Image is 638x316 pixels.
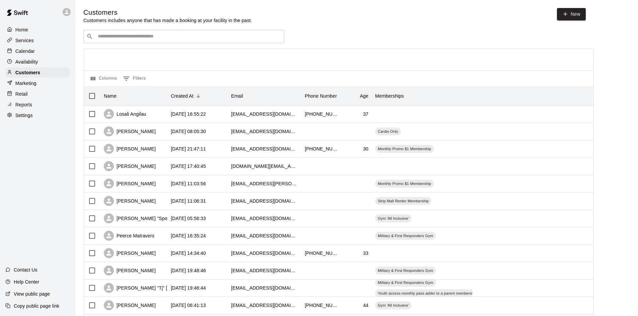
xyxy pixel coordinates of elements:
div: +18014144382 [305,111,338,117]
span: Cardio Only [375,129,401,134]
div: 37 [363,111,368,117]
div: jenm.faddis@gmail.com [231,180,298,187]
div: 44 [363,302,368,309]
div: etate10@gmail.com [231,302,298,309]
div: peercematavers@gmail.com [231,232,298,239]
div: thewu1980@yahoo.com [231,285,298,291]
p: Retail [15,91,28,97]
div: Email [231,87,243,105]
span: Youth access monthly pass adder to a parent membership (14+ years older) [375,291,510,296]
div: Memberships [375,87,404,105]
p: View public page [14,291,50,297]
div: +18016007841 [305,250,338,256]
div: Military & First Responders Gym [375,232,436,240]
div: +18019105340 [305,302,338,309]
a: Services [5,35,70,45]
span: Strip Mall Renter Membership [375,198,431,204]
span: Monthly Promo $1 Membership [375,146,434,151]
div: Search customers by name or email [83,30,284,43]
span: Monthly Promo $1 Membership [375,181,434,186]
div: Gym 'All Inclusive' [375,301,412,309]
div: Gym 'All Inclusive' [375,214,412,222]
div: [PERSON_NAME] [104,144,156,154]
p: Marketing [15,80,37,87]
div: 2025-09-07 21:47:11 [171,145,206,152]
span: Gym 'All Inclusive' [375,216,412,221]
div: Monthly Promo $1 Membership [375,180,434,188]
div: 2025-08-29 14:34:40 [171,250,206,256]
div: Military & First Responders Gym [375,279,436,287]
div: +14358300695 [305,145,338,152]
a: Customers [5,68,70,78]
a: Availability [5,57,70,67]
div: Monthly Promo $1 Membership [375,145,434,153]
div: 2025-08-20 06:41:13 [171,302,206,309]
p: Customers [15,69,40,76]
div: [PERSON_NAME] [104,300,156,310]
div: 2025-09-04 17:40:45 [171,163,206,170]
div: wolf70patrick@gmail.com [231,128,298,135]
div: 30 [363,145,368,152]
a: Reports [5,100,70,110]
a: Calendar [5,46,70,56]
div: Cardio Only [375,127,401,135]
div: andykimball1228@gmail.com [231,198,298,204]
div: Youth access monthly pass adder to a parent membership (14+ years older) [375,289,510,297]
p: Calendar [15,48,35,55]
p: Copy public page link [14,303,59,309]
a: Home [5,25,70,35]
button: Sort [194,91,203,101]
p: Contact Us [14,267,38,273]
button: Show filters [121,73,147,84]
span: Gym 'All Inclusive' [375,303,412,308]
div: abigailmonica.mc@gmail.com [231,163,298,170]
a: Retail [5,89,70,99]
p: Customers includes anyone that has made a booking at your facility in the past. [83,17,252,24]
div: 2025-09-03 11:03:56 [171,180,206,187]
div: [PERSON_NAME] [104,196,156,206]
div: Email [228,87,301,105]
div: Peerce Matravers [104,231,154,241]
div: tnmmonkey@aol.com [231,267,298,274]
div: [PERSON_NAME] [104,248,156,258]
span: Military & First Responders Gym [375,233,436,238]
div: maluofi5@gmail.com [231,111,298,117]
div: [PERSON_NAME] [104,179,156,189]
div: Age [360,87,368,105]
div: Created At [171,87,194,105]
div: 2025-09-08 08:05:30 [171,128,206,135]
div: [PERSON_NAME] [104,161,156,171]
div: Phone Number [301,87,342,105]
h5: Customers [83,8,252,17]
div: 2025-09-02 11:06:31 [171,198,206,204]
div: Name [104,87,117,105]
p: Home [15,26,28,33]
div: 2025-09-16 16:55:22 [171,111,206,117]
div: 2025-09-02 05:56:33 [171,215,206,222]
a: Marketing [5,78,70,88]
div: tracyporter88@gmail.com [231,145,298,152]
div: hayygonzalez@hotmail.com [231,250,298,256]
div: Name [100,87,167,105]
p: Reports [15,101,32,108]
div: [PERSON_NAME] "Spooky" [PERSON_NAME] [104,213,217,223]
span: Military & First Responders Gym [375,280,436,285]
div: [PERSON_NAME] "Tj" [PERSON_NAME] [104,283,205,293]
button: Select columns [89,73,119,84]
div: [PERSON_NAME] [104,126,156,136]
p: Availability [15,59,38,65]
p: Settings [15,112,33,119]
a: New [557,8,586,20]
span: Military & First Responders Gym [375,268,436,273]
div: 2025-08-22 19:48:46 [171,267,206,274]
div: strongnotskinny8@gmail.com [231,215,298,222]
p: Help Center [14,279,39,285]
div: Created At [167,87,228,105]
